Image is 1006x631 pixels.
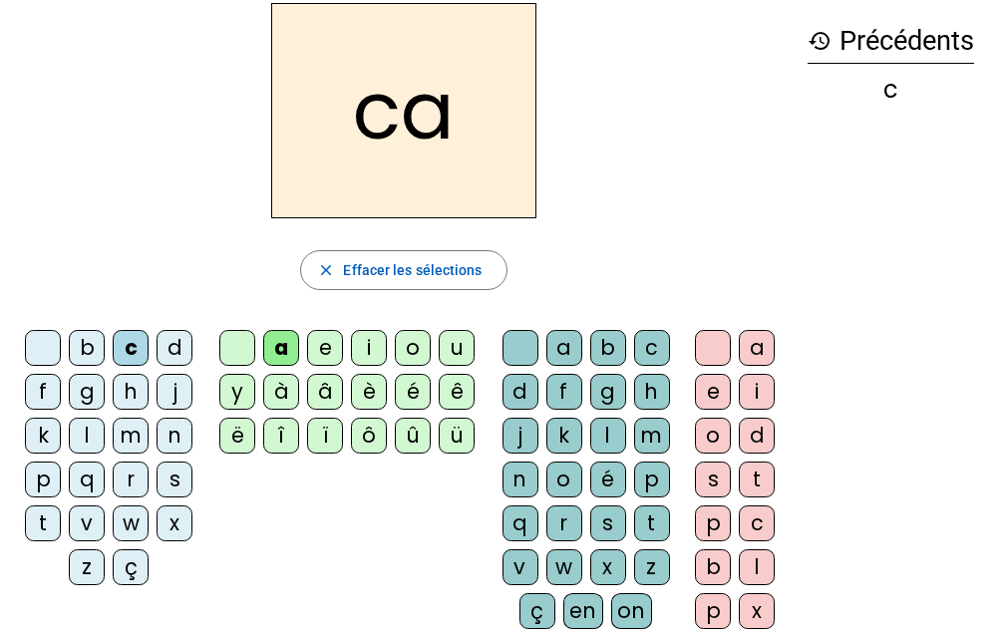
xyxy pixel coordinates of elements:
div: p [695,505,731,541]
div: o [695,418,731,454]
div: x [157,505,192,541]
div: û [395,418,431,454]
div: p [634,462,670,497]
div: t [634,505,670,541]
div: z [69,549,105,585]
div: r [546,505,582,541]
div: p [25,462,61,497]
div: w [546,549,582,585]
div: h [634,374,670,410]
div: ü [439,418,475,454]
h3: Précédents [808,19,974,64]
div: z [634,549,670,585]
div: ç [113,549,149,585]
div: o [546,462,582,497]
div: q [69,462,105,497]
div: on [611,593,652,629]
div: ë [219,418,255,454]
div: s [590,505,626,541]
div: v [503,549,538,585]
div: t [25,505,61,541]
div: ô [351,418,387,454]
div: b [695,549,731,585]
div: a [739,330,775,366]
div: f [25,374,61,410]
div: n [503,462,538,497]
div: k [546,418,582,454]
button: Effacer les sélections [300,250,506,290]
div: a [546,330,582,366]
div: j [503,418,538,454]
div: l [739,549,775,585]
div: j [157,374,192,410]
div: l [69,418,105,454]
div: è [351,374,387,410]
div: i [351,330,387,366]
div: é [395,374,431,410]
div: f [546,374,582,410]
div: c [739,505,775,541]
div: t [739,462,775,497]
div: s [157,462,192,497]
div: i [739,374,775,410]
div: ç [519,593,555,629]
div: g [590,374,626,410]
div: w [113,505,149,541]
div: s [695,462,731,497]
div: u [439,330,475,366]
div: p [695,593,731,629]
div: b [69,330,105,366]
div: r [113,462,149,497]
div: l [590,418,626,454]
div: m [113,418,149,454]
div: a [263,330,299,366]
div: c [113,330,149,366]
div: ê [439,374,475,410]
div: v [69,505,105,541]
div: en [563,593,603,629]
div: o [395,330,431,366]
div: d [503,374,538,410]
div: x [739,593,775,629]
div: d [739,418,775,454]
div: c [634,330,670,366]
span: Effacer les sélections [343,258,482,282]
h2: ca [271,3,536,218]
div: b [590,330,626,366]
div: â [307,374,343,410]
div: î [263,418,299,454]
div: e [307,330,343,366]
mat-icon: history [808,29,832,53]
div: ï [307,418,343,454]
div: c [808,78,974,102]
div: é [590,462,626,497]
div: à [263,374,299,410]
div: q [503,505,538,541]
div: y [219,374,255,410]
div: d [157,330,192,366]
div: h [113,374,149,410]
div: e [695,374,731,410]
div: g [69,374,105,410]
div: k [25,418,61,454]
div: m [634,418,670,454]
div: x [590,549,626,585]
mat-icon: close [317,261,335,279]
div: n [157,418,192,454]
